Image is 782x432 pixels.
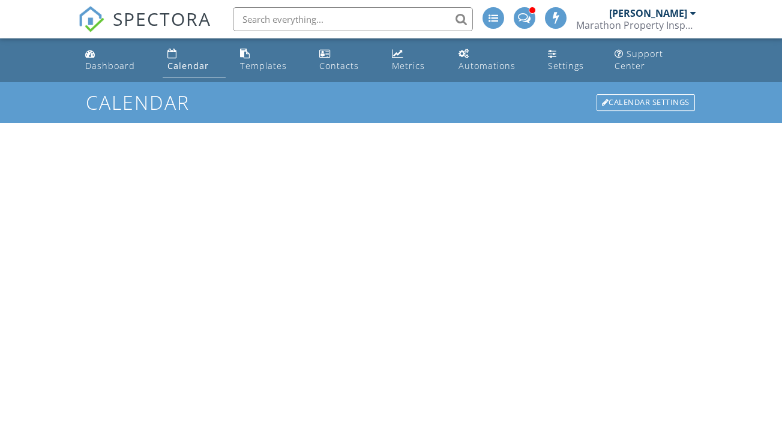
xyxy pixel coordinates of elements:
[240,60,287,71] div: Templates
[454,43,534,77] a: Automations (Advanced)
[85,60,135,71] div: Dashboard
[387,43,444,77] a: Metrics
[597,94,695,111] div: Calendar Settings
[233,7,473,31] input: Search everything...
[235,43,304,77] a: Templates
[80,43,152,77] a: Dashboard
[78,6,104,32] img: The Best Home Inspection Software - Spectora
[610,43,701,77] a: Support Center
[548,60,584,71] div: Settings
[459,60,516,71] div: Automations
[576,19,696,31] div: Marathon Property Inspectors
[167,60,209,71] div: Calendar
[615,48,663,71] div: Support Center
[543,43,601,77] a: Settings
[86,92,696,113] h1: Calendar
[595,93,696,112] a: Calendar Settings
[314,43,377,77] a: Contacts
[163,43,226,77] a: Calendar
[113,6,211,31] span: SPECTORA
[392,60,425,71] div: Metrics
[78,16,211,41] a: SPECTORA
[609,7,687,19] div: [PERSON_NAME]
[319,60,359,71] div: Contacts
